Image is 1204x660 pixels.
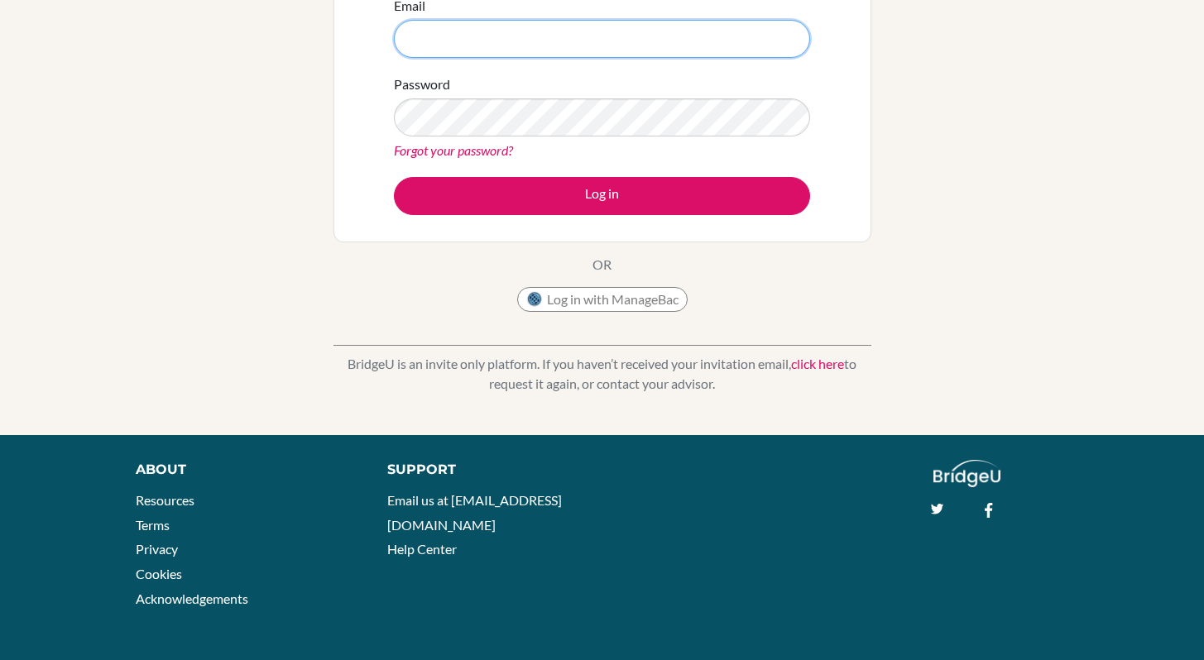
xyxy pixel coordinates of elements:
label: Password [394,74,450,94]
a: Help Center [387,541,457,557]
div: Support [387,460,585,480]
p: OR [592,255,612,275]
button: Log in [394,177,810,215]
p: BridgeU is an invite only platform. If you haven’t received your invitation email, to request it ... [333,354,871,394]
a: Cookies [136,566,182,581]
a: Forgot your password? [394,142,513,158]
a: Email us at [EMAIL_ADDRESS][DOMAIN_NAME] [387,492,562,533]
a: Acknowledgements [136,591,248,606]
button: Log in with ManageBac [517,287,688,312]
a: Terms [136,517,170,533]
a: Resources [136,492,194,508]
a: Privacy [136,541,178,557]
a: click here [791,356,844,371]
div: About [136,460,350,480]
img: logo_white@2x-f4f0deed5e89b7ecb1c2cc34c3e3d731f90f0f143d5ea2071677605dd97b5244.png [933,460,1000,487]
